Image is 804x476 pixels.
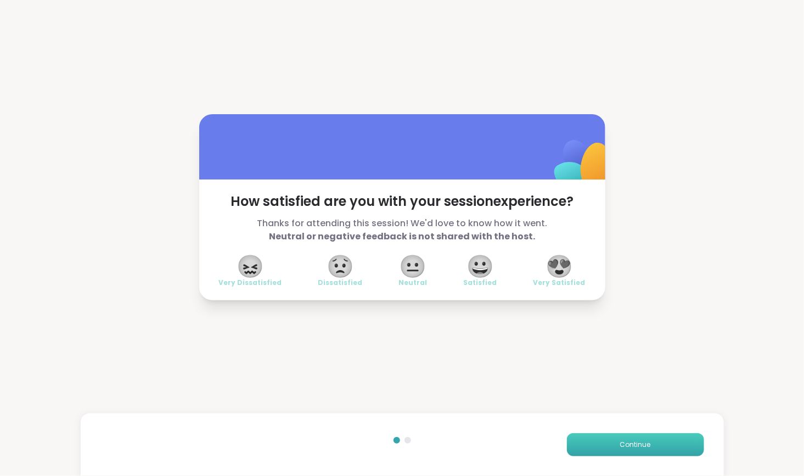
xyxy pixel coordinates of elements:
[464,278,497,287] span: Satisfied
[620,440,651,450] span: Continue
[269,230,535,243] b: Neutral or negative feedback is not shared with the host.
[400,256,427,276] span: 😐
[466,256,494,276] span: 😀
[318,278,363,287] span: Dissatisfied
[327,256,354,276] span: 😟
[219,278,282,287] span: Very Dissatisfied
[567,433,704,456] button: Continue
[528,111,638,221] img: ShareWell Logomark
[546,256,573,276] span: 😍
[237,256,264,276] span: 😖
[219,217,586,243] span: Thanks for attending this session! We'd love to know how it went.
[533,278,586,287] span: Very Satisfied
[399,278,428,287] span: Neutral
[219,193,586,210] span: How satisfied are you with your session experience?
